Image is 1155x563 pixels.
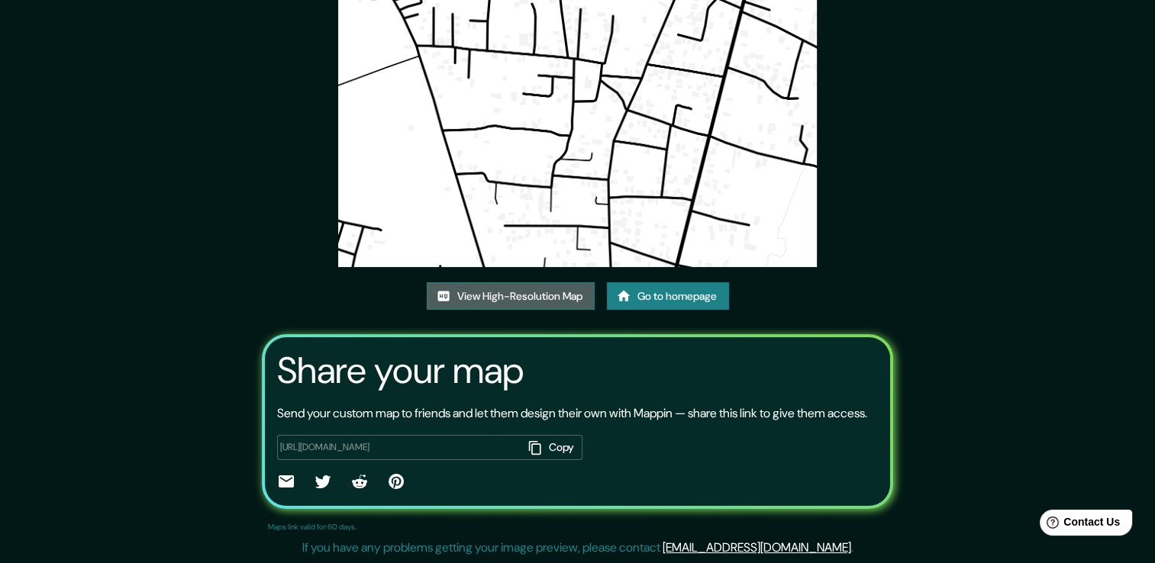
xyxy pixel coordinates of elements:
[302,539,853,557] p: If you have any problems getting your image preview, please contact .
[523,435,582,460] button: Copy
[427,282,595,310] a: View High-Resolution Map
[1019,503,1138,546] iframe: Help widget launcher
[277,349,524,392] h3: Share your map
[663,539,851,555] a: [EMAIL_ADDRESS][DOMAIN_NAME]
[277,404,867,423] p: Send your custom map to friends and let them design their own with Mappin — share this link to gi...
[607,282,729,310] a: Go to homepage
[268,521,357,532] p: Maps link valid for 60 days.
